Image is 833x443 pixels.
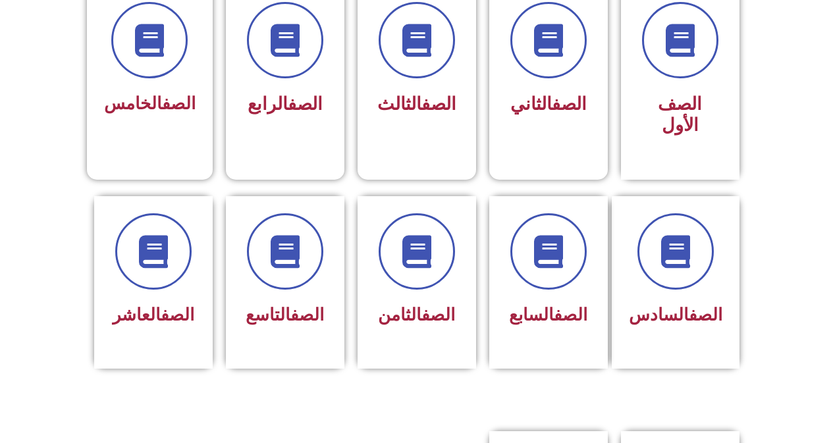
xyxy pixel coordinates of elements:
a: الصف [689,305,722,325]
span: التاسع [246,305,324,325]
span: السادس [629,305,722,325]
a: الصف [161,305,194,325]
span: الثاني [510,93,587,115]
span: العاشر [113,305,194,325]
a: الصف [554,305,587,325]
span: الصف الأول [658,93,702,136]
a: الصف [288,93,323,115]
a: الصف [421,93,456,115]
span: الثامن [378,305,455,325]
span: الثالث [377,93,456,115]
a: الصف [552,93,587,115]
a: الصف [162,93,196,113]
a: الصف [421,305,455,325]
span: السابع [509,305,587,325]
a: الصف [290,305,324,325]
span: الخامس [104,93,196,113]
span: الرابع [248,93,323,115]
